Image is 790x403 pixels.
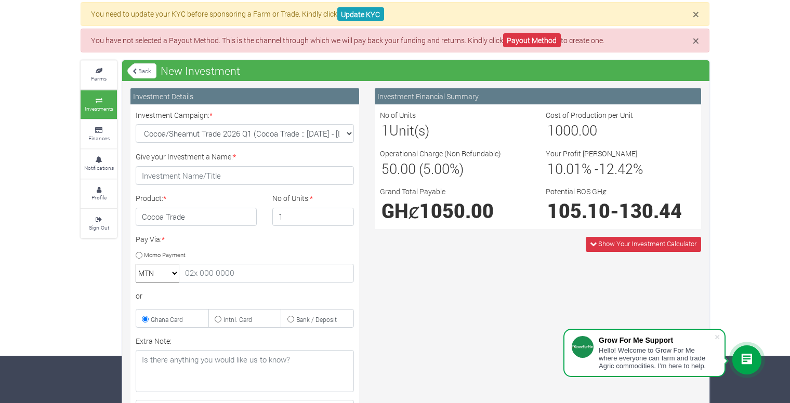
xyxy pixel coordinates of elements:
[81,150,117,178] a: Notifications
[85,105,113,112] small: Investments
[81,90,117,119] a: Investments
[272,193,313,204] label: No of Units:
[151,315,183,324] small: Ghana Card
[142,316,149,323] input: Ghana Card
[381,159,464,178] span: 50.00 (5.00%)
[136,252,142,259] input: Momo Payment
[136,151,236,162] label: Give your Investment a Name:
[91,35,699,46] p: You have not selected a Payout Method. This is the channel through which we will pay back your fu...
[136,335,172,346] label: Extra Note:
[598,239,696,248] span: Show Your Investment Calculator
[136,110,213,120] label: Investment Campaign:
[81,120,117,149] a: Finances
[693,8,699,20] button: Close
[296,315,337,324] small: Bank / Deposit
[144,251,186,259] small: Momo Payment
[381,121,389,139] span: 1
[337,7,384,21] a: Update KYC
[693,6,699,22] span: ×
[693,35,699,47] button: Close
[81,180,117,208] a: Profile
[547,199,694,222] h1: -
[81,209,117,238] a: Sign Out
[381,122,529,139] h3: Unit(s)
[375,88,701,104] div: Investment Financial Summary
[380,110,416,120] label: No of Units
[84,164,114,171] small: Notifications
[88,135,110,142] small: Finances
[89,224,109,231] small: Sign Out
[503,33,561,47] a: Payout Method
[546,186,607,197] label: Potential ROS GHȼ
[547,198,610,223] span: 105.10
[547,121,597,139] span: 1000.00
[693,33,699,48] span: ×
[127,62,156,79] a: Back
[380,148,501,159] label: Operational Charge (Non Refundable)
[136,208,257,226] h4: Cocoa Trade
[599,346,714,370] div: Hello! Welcome to Grow For Me where everyone can farm and trade Agric commodities. I'm here to help.
[158,60,243,81] span: New Investment
[599,336,714,344] div: Grow For Me Support
[81,61,117,89] a: Farms
[136,193,166,204] label: Product:
[136,166,354,185] input: Investment Name/Title
[380,186,445,197] label: Grand Total Payable
[547,160,694,177] h3: % - %
[381,199,529,222] h1: GHȼ
[546,148,637,159] label: Your Profit [PERSON_NAME]
[91,194,107,201] small: Profile
[136,234,165,245] label: Pay Via:
[136,290,354,301] div: or
[215,316,221,323] input: Intnl. Card
[130,88,359,104] div: Investment Details
[547,159,582,178] span: 10.01
[91,75,107,82] small: Farms
[91,8,699,19] p: You need to update your KYC before sponsoring a Farm or Trade. Kindly click
[599,159,633,178] span: 12.42
[619,198,682,223] span: 130.44
[223,315,252,324] small: Intnl. Card
[179,264,354,283] input: 02x 000 0000
[546,110,633,120] label: Cost of Production per Unit
[419,198,494,223] span: 1050.00
[287,316,294,323] input: Bank / Deposit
